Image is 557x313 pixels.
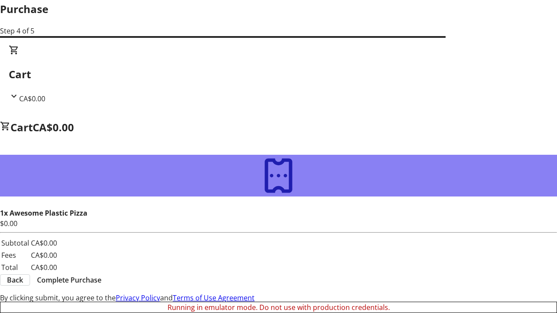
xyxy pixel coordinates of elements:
td: Total [1,262,30,273]
span: Cart [10,120,33,134]
span: Back [7,275,23,285]
h2: Cart [9,67,548,82]
td: CA$0.00 [30,237,57,249]
span: CA$0.00 [33,120,74,134]
a: Privacy Policy [116,293,160,303]
span: CA$0.00 [19,94,45,103]
span: Complete Purchase [37,275,101,285]
td: CA$0.00 [30,262,57,273]
a: Terms of Use Agreement [173,293,255,303]
td: Fees [1,250,30,261]
td: CA$0.00 [30,250,57,261]
button: Complete Purchase [30,275,108,285]
div: CartCA$0.00 [9,45,548,104]
td: Subtotal [1,237,30,249]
